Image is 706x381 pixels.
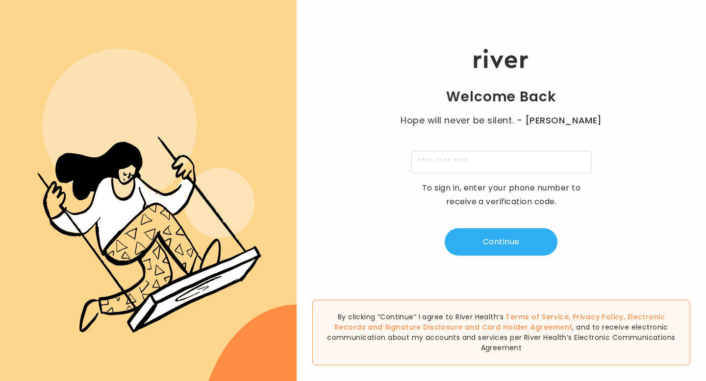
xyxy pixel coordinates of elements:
[445,228,557,256] button: Continue
[505,312,569,322] a: Terms of Service
[391,114,611,127] p: Hope will never be silent.
[482,322,573,332] a: Card Holder Agreement
[327,322,675,353] span: , and to receive electronic communication about my accounts and services per River Health’s Elect...
[334,312,665,332] a: Electronic Records and Signature Disclosure
[312,300,690,365] div: By clicking “Continue” I agree to River Health’s
[573,312,624,322] a: Privacy Policy
[446,88,556,106] h1: Welcome Back
[334,312,665,332] span: , , and
[517,114,602,127] span: - [PERSON_NAME]
[415,181,587,209] p: To sign in, enter your phone number to receive a verification code.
